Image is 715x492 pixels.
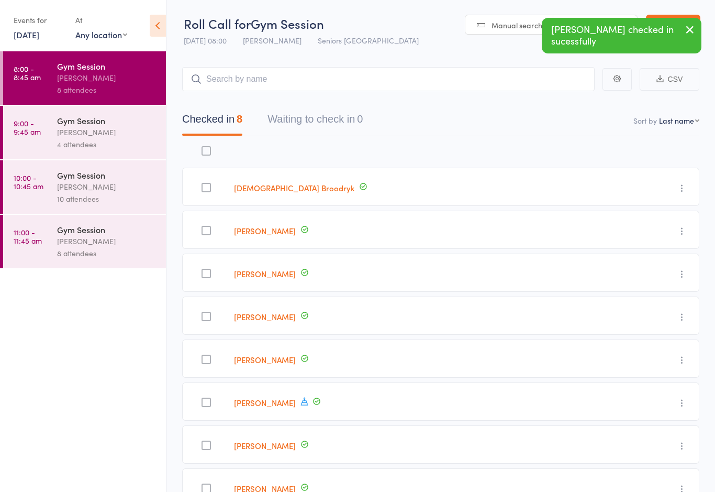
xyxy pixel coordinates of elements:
[234,268,296,279] a: [PERSON_NAME]
[57,115,157,126] div: Gym Session
[243,35,301,46] span: [PERSON_NAME]
[234,311,296,322] a: [PERSON_NAME]
[75,12,127,29] div: At
[14,173,43,190] time: 10:00 - 10:45 am
[237,113,242,125] div: 8
[251,15,324,32] span: Gym Session
[57,193,157,205] div: 10 attendees
[14,228,42,245] time: 11:00 - 11:45 am
[14,12,65,29] div: Events for
[646,15,700,36] a: Exit roll call
[542,18,701,53] div: [PERSON_NAME] checked in sucessfully
[57,169,157,181] div: Gym Session
[57,235,157,247] div: [PERSON_NAME]
[57,247,157,259] div: 8 attendees
[234,225,296,236] a: [PERSON_NAME]
[184,15,251,32] span: Roll Call for
[182,67,595,91] input: Search by name
[633,115,657,126] label: Sort by
[659,115,694,126] div: Last name
[234,182,354,193] a: [DEMOGRAPHIC_DATA] Broodryk
[57,72,157,84] div: [PERSON_NAME]
[318,35,419,46] span: Seniors [GEOGRAPHIC_DATA]
[57,224,157,235] div: Gym Session
[267,108,363,136] button: Waiting to check in0
[182,108,242,136] button: Checked in8
[57,84,157,96] div: 8 attendees
[234,397,296,408] a: [PERSON_NAME]
[75,29,127,40] div: Any location
[3,215,166,268] a: 11:00 -11:45 amGym Session[PERSON_NAME]8 attendees
[491,20,542,30] span: Manual search
[57,181,157,193] div: [PERSON_NAME]
[57,126,157,138] div: [PERSON_NAME]
[3,51,166,105] a: 8:00 -8:45 amGym Session[PERSON_NAME]8 attendees
[640,68,699,91] button: CSV
[184,35,227,46] span: [DATE] 08:00
[234,440,296,451] a: [PERSON_NAME]
[14,64,41,81] time: 8:00 - 8:45 am
[57,138,157,150] div: 4 attendees
[14,119,41,136] time: 9:00 - 9:45 am
[3,106,166,159] a: 9:00 -9:45 amGym Session[PERSON_NAME]4 attendees
[57,60,157,72] div: Gym Session
[14,29,39,40] a: [DATE]
[234,354,296,365] a: [PERSON_NAME]
[3,160,166,214] a: 10:00 -10:45 amGym Session[PERSON_NAME]10 attendees
[357,113,363,125] div: 0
